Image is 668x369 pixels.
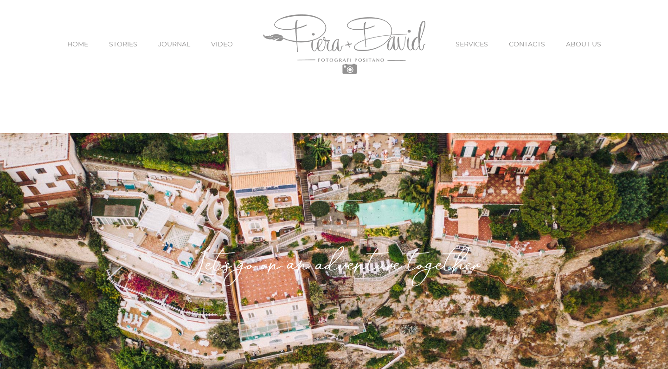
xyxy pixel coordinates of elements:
[191,252,477,283] em: Let's go on an adventure together
[67,25,88,64] a: HOME
[211,25,233,64] a: VIDEO
[109,25,137,64] a: STORIES
[67,41,88,47] span: HOME
[509,25,545,64] a: CONTACTS
[456,41,488,47] span: SERVICES
[566,25,601,64] a: ABOUT US
[158,41,190,47] span: JOURNAL
[211,41,233,47] span: VIDEO
[566,41,601,47] span: ABOUT US
[263,14,425,74] img: Piera Plus David Photography Positano Logo
[456,25,488,64] a: SERVICES
[158,25,190,64] a: JOURNAL
[509,41,545,47] span: CONTACTS
[109,41,137,47] span: STORIES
